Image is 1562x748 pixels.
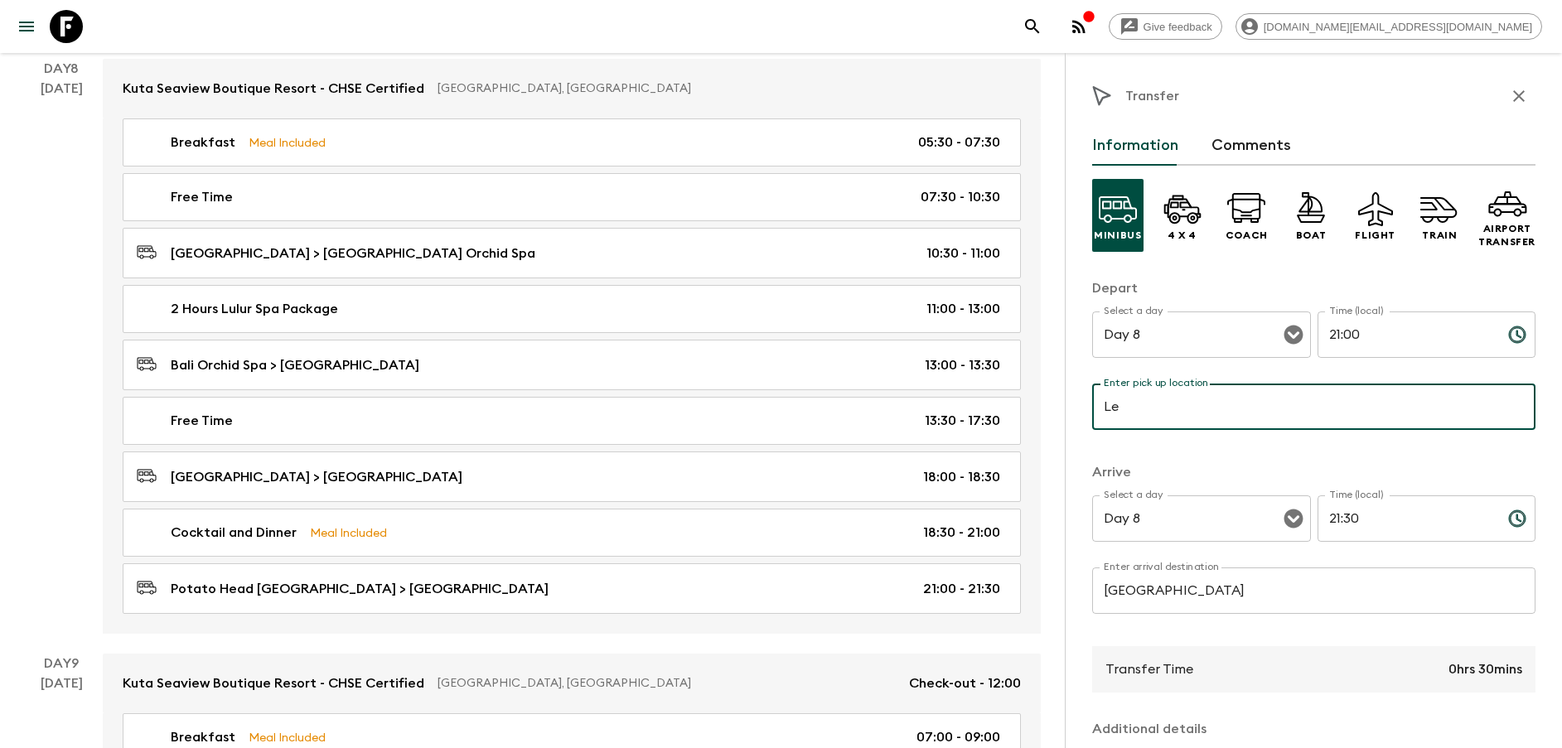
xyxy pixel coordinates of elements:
div: [DATE] [41,79,83,634]
button: Choose time, selected time is 9:30 PM [1501,502,1534,535]
p: Coach [1226,229,1268,242]
p: 10:30 - 11:00 [926,244,1000,263]
p: 18:00 - 18:30 [923,467,1000,487]
a: BreakfastMeal Included05:30 - 07:30 [123,118,1021,166]
p: Flight [1355,229,1395,242]
p: Transfer Time [1105,659,1193,679]
p: Meal Included [310,524,387,542]
p: 18:30 - 21:00 [923,523,1000,543]
span: Give feedback [1134,21,1221,33]
p: Check-out - 12:00 [909,673,1021,693]
p: Transfer [1125,86,1179,106]
p: [GEOGRAPHIC_DATA] > [GEOGRAPHIC_DATA] [171,467,462,487]
label: Time (local) [1329,304,1383,318]
p: 2 Hours Lulur Spa Package [171,299,338,319]
p: Breakfast [171,727,235,747]
p: Day 9 [20,654,103,673]
p: Train [1422,229,1457,242]
a: 2 Hours Lulur Spa Package11:00 - 13:00 [123,285,1021,333]
button: Comments [1211,126,1291,166]
p: [GEOGRAPHIC_DATA] > [GEOGRAPHIC_DATA] Orchid Spa [171,244,535,263]
p: Additional details [1092,719,1535,739]
p: Airport Transfer [1478,222,1535,249]
label: Time (local) [1329,488,1383,502]
p: 13:30 - 17:30 [925,411,1000,431]
p: Kuta Seaview Boutique Resort - CHSE Certified [123,79,424,99]
p: 13:00 - 13:30 [925,355,1000,375]
span: [DOMAIN_NAME][EMAIL_ADDRESS][DOMAIN_NAME] [1255,21,1541,33]
a: Kuta Seaview Boutique Resort - CHSE Certified[GEOGRAPHIC_DATA], [GEOGRAPHIC_DATA]Check-out - 12:00 [103,654,1041,713]
p: Depart [1092,278,1535,298]
a: Cocktail and DinnerMeal Included18:30 - 21:00 [123,509,1021,557]
p: 07:00 - 09:00 [916,727,1000,747]
a: Free Time13:30 - 17:30 [123,397,1021,445]
p: 05:30 - 07:30 [918,133,1000,152]
button: menu [10,10,43,43]
p: Breakfast [171,133,235,152]
a: Give feedback [1109,13,1222,40]
a: Kuta Seaview Boutique Resort - CHSE Certified[GEOGRAPHIC_DATA], [GEOGRAPHIC_DATA] [103,59,1041,118]
a: Potato Head [GEOGRAPHIC_DATA] > [GEOGRAPHIC_DATA]21:00 - 21:30 [123,563,1021,614]
button: search adventures [1016,10,1049,43]
p: Free Time [171,411,233,431]
p: [GEOGRAPHIC_DATA], [GEOGRAPHIC_DATA] [438,675,896,692]
p: 21:00 - 21:30 [923,579,1000,599]
button: Choose time, selected time is 9:00 PM [1501,318,1534,351]
p: 11:00 - 13:00 [926,299,1000,319]
button: Open [1282,507,1305,530]
label: Select a day [1104,304,1163,318]
p: 0hrs 30mins [1448,659,1522,679]
p: Meal Included [249,133,326,152]
a: [GEOGRAPHIC_DATA] > [GEOGRAPHIC_DATA] Orchid Spa10:30 - 11:00 [123,228,1021,278]
p: 07:30 - 10:30 [921,187,1000,207]
p: Minibus [1094,229,1141,242]
p: Meal Included [249,728,326,746]
p: Day 8 [20,59,103,79]
div: [DOMAIN_NAME][EMAIL_ADDRESS][DOMAIN_NAME] [1236,13,1542,40]
label: Select a day [1104,488,1163,502]
a: Free Time07:30 - 10:30 [123,173,1021,221]
a: [GEOGRAPHIC_DATA] > [GEOGRAPHIC_DATA]18:00 - 18:30 [123,451,1021,502]
p: Potato Head [GEOGRAPHIC_DATA] > [GEOGRAPHIC_DATA] [171,579,549,599]
button: Information [1092,126,1178,166]
p: Boat [1296,229,1326,242]
p: Cocktail and Dinner [171,523,297,543]
input: hh:mm [1318,311,1495,358]
input: hh:mm [1318,495,1495,542]
p: 4 x 4 [1168,229,1197,242]
p: Kuta Seaview Boutique Resort - CHSE Certified [123,673,424,693]
p: Bali Orchid Spa > [GEOGRAPHIC_DATA] [171,355,419,375]
label: Enter pick up location [1104,376,1209,390]
p: Arrive [1092,462,1535,482]
label: Enter arrival destination [1104,560,1220,574]
button: Open [1282,323,1305,346]
a: Bali Orchid Spa > [GEOGRAPHIC_DATA]13:00 - 13:30 [123,340,1021,390]
p: [GEOGRAPHIC_DATA], [GEOGRAPHIC_DATA] [438,80,1008,97]
p: Free Time [171,187,233,207]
